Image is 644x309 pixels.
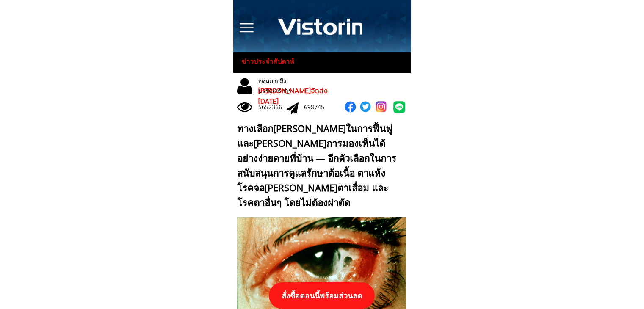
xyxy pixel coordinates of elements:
h3: ข่าวประจำสัปดาห์ [241,56,302,67]
div: จดหมายถึงบรรณาธิการ [258,77,319,96]
div: 5652366 [258,102,287,112]
div: 698745 [304,102,332,112]
span: [PERSON_NAME]จัดส่ง [DATE] [258,86,328,107]
p: สั่งซื้อตอนนี้พร้อมส่วนลด [269,282,375,309]
div: ทางเลือก[PERSON_NAME]ในการฟื้นฟูและ[PERSON_NAME]การมองเห็นได้อย่างง่ายดายที่บ้าน — อีกตัวเลือกในก... [237,121,403,210]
